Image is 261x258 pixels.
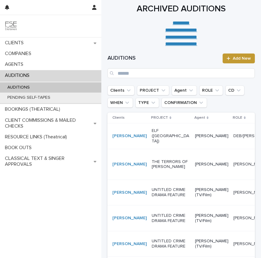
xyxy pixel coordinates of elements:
p: CLIENT COMMISSIONS & MAILED CHECKS [2,117,94,129]
p: RESOURCE LINKS (Theatrical) [2,134,72,140]
button: Clients [107,85,134,95]
a: [PERSON_NAME] [112,216,147,221]
p: BOOKINGS (THEATRICAL) [2,106,65,112]
p: [PERSON_NAME] (TV/Film) [195,213,228,224]
img: 9JgRvJ3ETPGCJDhvPVA5 [5,20,17,32]
a: [PERSON_NAME] [112,190,147,195]
button: ROLE [199,85,223,95]
p: THE TERRORS OF [PERSON_NAME] [152,159,190,170]
a: [PERSON_NAME] [112,133,147,139]
button: WHEN [107,98,133,108]
p: ROLE [233,114,242,121]
p: Clients [112,114,125,121]
button: Agent [172,85,197,95]
span: Add New [233,56,251,61]
p: Agent [194,114,205,121]
a: Add New [223,54,255,63]
p: BOOK OUTS [2,145,37,151]
p: [PERSON_NAME] [195,133,228,139]
button: CD [225,85,244,95]
p: CLASSICAL TEXT & SINGER APPROVALS [2,156,94,167]
h1: AUDITIONS [107,55,219,62]
p: [PERSON_NAME] [195,162,228,167]
p: COMPANIES [2,51,36,57]
button: TYPE [135,98,159,108]
button: CONFIRMATION [162,98,207,108]
p: ELF ([GEOGRAPHIC_DATA]) [152,128,190,144]
p: AUDITIONS [2,85,35,90]
a: [PERSON_NAME] [112,162,147,167]
p: PROJECT [151,114,168,121]
button: PROJECT [137,85,169,95]
p: UNTITLED CRIME DRAMA FEATURE [152,187,190,198]
p: PENDING SELF-TAPES [2,95,55,100]
h1: ARCHIVED AUDITIONS [107,3,255,15]
p: CLIENTS [2,40,29,46]
p: AGENTS [2,62,28,67]
a: [PERSON_NAME] [112,241,147,247]
p: UNTITLED CRIME DRAMA FEATURE [152,213,190,224]
p: AUDITIONS [2,73,34,78]
p: [PERSON_NAME] (TV/Film) [195,239,228,249]
input: Search [107,68,255,78]
p: UNTITLED CRIME DRAMA FEATURE [152,239,190,249]
p: [PERSON_NAME] (TV/Film) [195,187,228,198]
